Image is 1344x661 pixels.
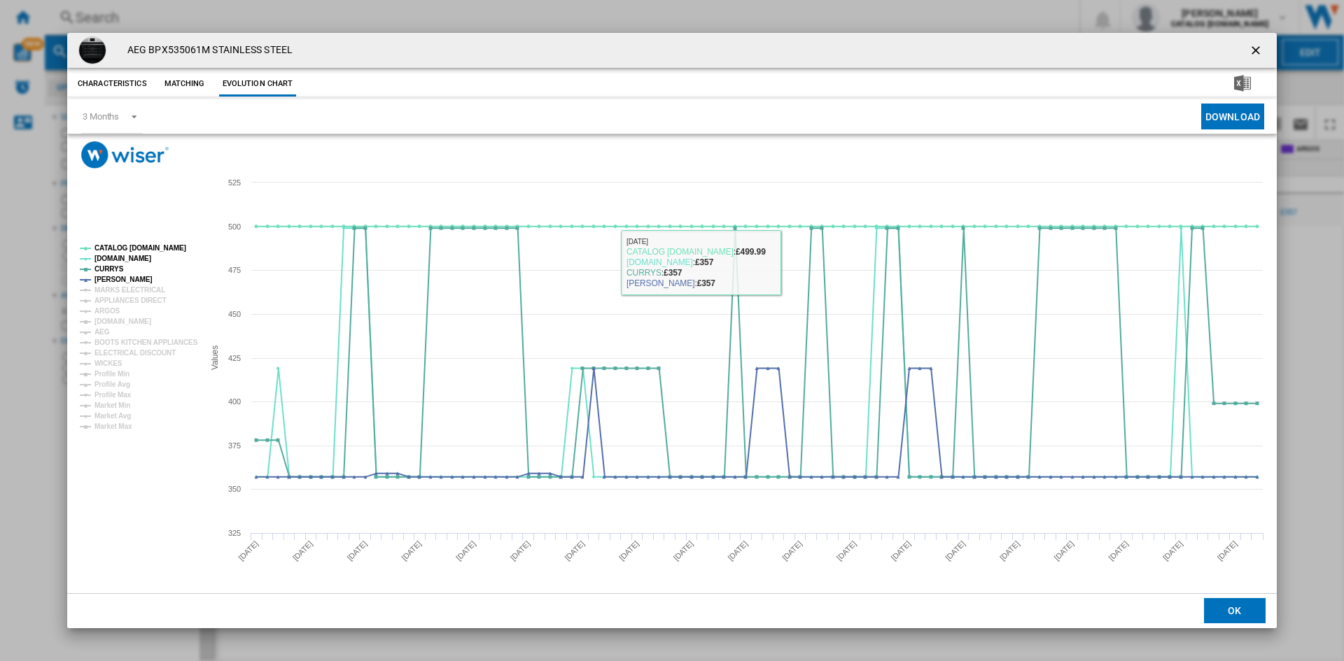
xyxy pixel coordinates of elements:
[228,310,241,318] tspan: 450
[94,401,130,409] tspan: Market Min
[228,354,241,362] tspan: 425
[78,36,106,64] img: PSAAOV240PE00002.png
[835,539,858,562] tspan: [DATE]
[617,539,640,562] tspan: [DATE]
[94,307,120,315] tspan: ARGOS
[94,349,176,357] tspan: ELECTRICAL DISCOUNT
[1161,539,1184,562] tspan: [DATE]
[94,391,132,399] tspan: Profile Max
[1053,539,1076,562] tspan: [DATE]
[1243,36,1271,64] button: getI18NText('BUTTONS.CLOSE_DIALOG')
[228,529,241,537] tspan: 325
[1204,598,1266,623] button: OK
[726,539,749,562] tspan: [DATE]
[1201,104,1264,129] button: Download
[454,539,477,562] tspan: [DATE]
[400,539,423,562] tspan: [DATE]
[94,265,124,273] tspan: CURRYS
[889,539,912,562] tspan: [DATE]
[228,266,241,274] tspan: 475
[1234,75,1251,92] img: excel-24x24.png
[94,370,129,378] tspan: Profile Min
[120,43,293,57] h4: AEG BPX535061M STAINLESS STEEL
[1212,71,1273,97] button: Download in Excel
[210,346,220,370] tspan: Values
[94,244,186,252] tspan: CATALOG [DOMAIN_NAME]
[228,222,241,231] tspan: 500
[94,276,153,283] tspan: [PERSON_NAME]
[94,339,198,346] tspan: BOOTS KITCHEN APPLIANCES
[346,539,369,562] tspan: [DATE]
[237,539,260,562] tspan: [DATE]
[291,539,314,562] tspan: [DATE]
[1249,43,1266,60] ng-md-icon: getI18NText('BUTTONS.CLOSE_DIALOG')
[1107,539,1130,562] tspan: [DATE]
[94,297,167,304] tspan: APPLIANCES DIRECT
[228,441,241,450] tspan: 375
[94,255,151,262] tspan: [DOMAIN_NAME]
[228,178,241,187] tspan: 525
[563,539,586,562] tspan: [DATE]
[228,485,241,493] tspan: 350
[94,360,122,367] tspan: WICKES
[1216,539,1239,562] tspan: [DATE]
[67,33,1277,628] md-dialog: Product popup
[94,412,131,420] tspan: Market Avg
[94,328,110,336] tspan: AEG
[509,539,532,562] tspan: [DATE]
[998,539,1021,562] tspan: [DATE]
[94,318,151,325] tspan: [DOMAIN_NAME]
[74,71,150,97] button: Characteristics
[81,141,169,169] img: logo_wiser_300x94.png
[219,71,297,97] button: Evolution chart
[83,111,119,122] div: 3 Months
[94,422,132,430] tspan: Market Max
[94,286,165,294] tspan: MARKS ELECTRICAL
[944,539,967,562] tspan: [DATE]
[672,539,695,562] tspan: [DATE]
[228,397,241,406] tspan: 400
[780,539,804,562] tspan: [DATE]
[154,71,216,97] button: Matching
[94,381,130,388] tspan: Profile Avg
